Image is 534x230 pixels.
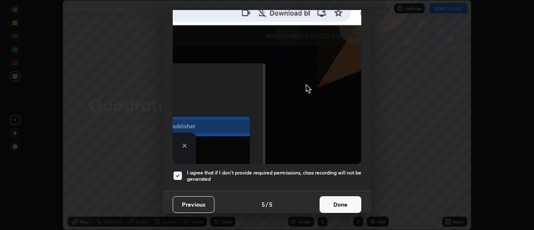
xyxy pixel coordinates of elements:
[269,200,272,209] h4: 5
[266,200,268,209] h4: /
[187,169,361,182] h5: I agree that if I don't provide required permissions, class recording will not be generated
[320,196,361,213] button: Done
[173,196,214,213] button: Previous
[262,200,265,209] h4: 5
